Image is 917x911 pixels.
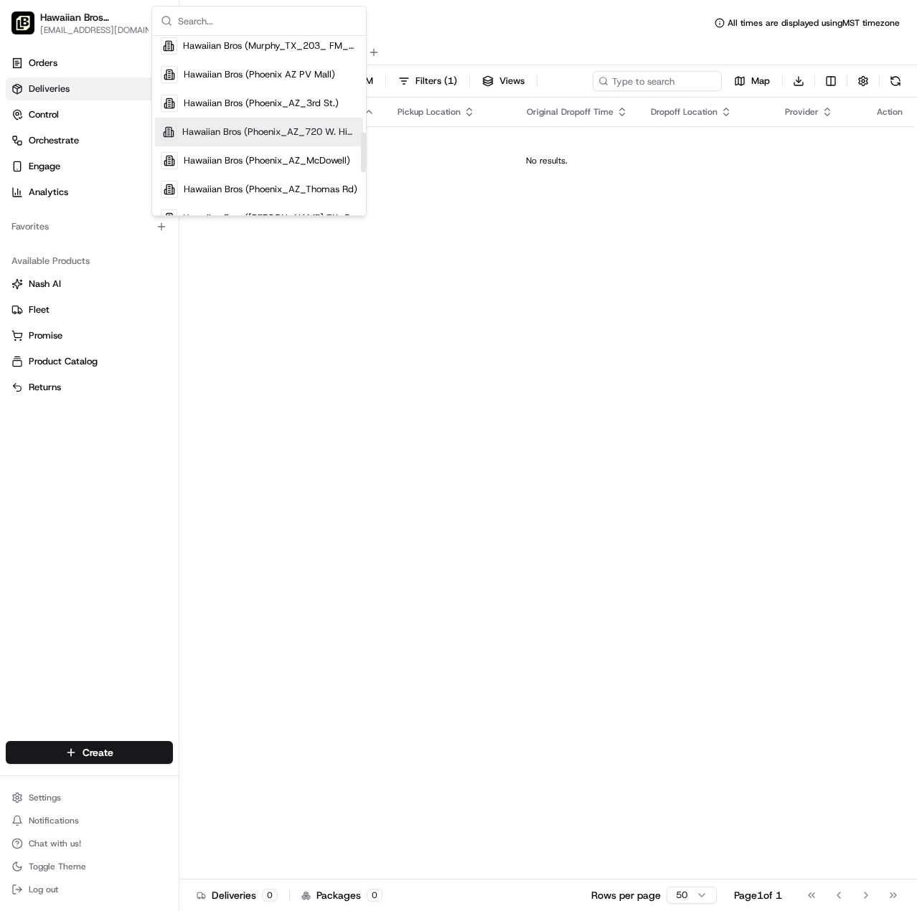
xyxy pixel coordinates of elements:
span: Views [499,75,525,88]
span: Map [751,75,770,88]
button: Hawaiian Bros (Tucson_AZ_S. Wilmot)Hawaiian Bros (Tucson_AZ_S. [GEOGRAPHIC_DATA])[EMAIL_ADDRESS][... [6,6,149,40]
button: Toggle Theme [6,856,173,877]
span: Engage [29,160,60,173]
div: Packages [301,888,382,902]
span: Hawaiian Bros (Murphy_TX_203_ FM_544) [183,39,357,52]
span: Provider [785,106,819,118]
div: Favorites [6,215,173,238]
a: Powered byPylon [101,242,174,254]
div: 💻 [121,209,133,221]
span: Product Catalog [29,355,98,368]
div: 0 [367,889,382,902]
span: Orchestrate [29,134,79,147]
span: Notifications [29,815,79,826]
button: Promise [6,324,173,347]
div: 📗 [14,209,26,221]
a: Analytics [6,181,173,204]
span: Dropoff Location [651,106,718,118]
button: Hawaiian Bros (Tucson_AZ_S. [GEOGRAPHIC_DATA]) [40,10,143,24]
button: Fleet [6,298,173,321]
span: Log out [29,884,58,895]
a: 📗Knowledge Base [9,202,116,228]
span: Pickup Location [398,106,461,118]
span: Hawaiian Bros (Phoenix_AZ_Thomas Rd) [184,183,357,196]
img: Hawaiian Bros (Tucson_AZ_S. Wilmot) [11,11,34,34]
button: Start new chat [244,141,261,159]
button: Refresh [885,71,906,91]
span: Hawaiian Bros ([PERSON_NAME] TX_Coit) [183,212,357,225]
a: Orders [6,52,173,75]
button: Views [476,71,531,91]
a: Product Catalog [11,355,167,368]
button: Returns [6,376,173,399]
span: Analytics [29,186,68,199]
button: Map [728,71,776,91]
span: Hawaiian Bros (Phoenix_AZ_3rd St.) [184,97,339,110]
input: Got a question? Start typing here... [37,93,258,108]
span: Fleet [29,303,50,316]
img: Nash [14,14,43,43]
a: 💻API Documentation [116,202,236,228]
div: Action [877,106,903,118]
div: We're available if you need us! [49,151,182,163]
button: Orchestrate [6,129,173,152]
span: Orders [29,57,57,70]
div: Page 1 of 1 [734,888,782,902]
span: Original Dropoff Time [527,106,613,118]
span: All times are displayed using MST timezone [728,17,900,29]
button: Control [6,103,173,126]
div: Start new chat [49,137,235,151]
a: Nash AI [11,278,167,291]
p: Rows per page [591,888,661,902]
button: Chat with us! [6,834,173,854]
span: Hawaiian Bros (Phoenix_AZ_McDowell) [184,154,350,167]
span: Control [29,108,59,121]
div: 0 [262,889,278,902]
a: Fleet [11,303,167,316]
button: [EMAIL_ADDRESS][DOMAIN_NAME] [40,24,159,36]
span: Returns [29,381,61,394]
span: Filters [415,75,457,88]
span: Deliveries [29,82,70,95]
button: Nash AI [6,273,173,296]
span: Toggle Theme [29,861,86,872]
img: 1736555255976-a54dd68f-1ca7-489b-9aae-adbdc363a1c4 [14,137,40,163]
button: Create [6,741,173,764]
button: Engage [6,155,173,178]
span: Nash AI [29,278,61,291]
input: Search... [178,6,357,35]
span: Hawaiian Bros (Phoenix AZ PV Mall) [184,68,335,81]
span: API Documentation [136,208,230,222]
input: Type to search [593,71,722,91]
button: Filters(1) [392,71,464,91]
button: Product Catalog [6,350,173,373]
button: Notifications [6,811,173,831]
button: Settings [6,788,173,808]
span: Knowledge Base [29,208,110,222]
div: No results. [185,155,908,166]
span: Promise [29,329,62,342]
span: Settings [29,792,61,803]
a: Promise [11,329,167,342]
div: Deliveries [197,888,278,902]
span: Pylon [143,243,174,254]
span: Chat with us! [29,838,81,849]
p: Welcome 👋 [14,57,261,80]
span: Hawaiian Bros (Phoenix_AZ_720 W. Highland) [182,126,357,138]
span: Create [83,745,113,760]
div: Available Products [6,250,173,273]
a: Returns [11,381,167,394]
button: Log out [6,879,173,900]
div: Suggestions [152,36,366,216]
a: Deliveries [6,77,173,100]
span: ( 1 ) [444,75,457,88]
